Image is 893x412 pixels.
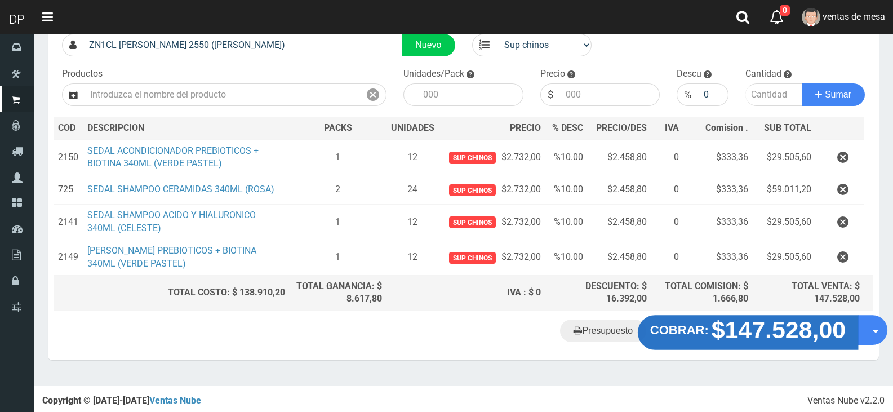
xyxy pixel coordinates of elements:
td: $333,36 [683,140,753,175]
span: CRIPCION [104,122,144,133]
td: 24 [386,175,439,205]
td: $2.458,80 [588,175,652,205]
span: Sup chinos [449,152,496,163]
td: $333,36 [683,175,753,205]
div: % [677,83,698,106]
strong: COBRAR: [650,324,709,337]
td: 0 [651,175,683,205]
td: $333,36 [683,240,753,275]
td: 2150 [54,140,83,175]
div: $ [540,83,560,106]
td: $333,36 [683,205,753,240]
span: PRECIO [510,122,541,135]
a: Nuevo [402,34,455,56]
td: 0 [651,240,683,275]
button: Sumar [802,83,865,106]
input: 000 [560,83,660,106]
td: 1 [290,205,386,240]
th: PACKS [290,117,386,140]
input: 000 [698,83,728,106]
div: TOTAL COMISION: $ 1.666,80 [656,280,748,306]
div: TOTAL COSTO: $ 138.910,20 [58,286,285,299]
td: %10.00 [545,205,588,240]
td: $29.505,60 [753,240,815,275]
span: Sumar [825,90,851,99]
a: SEDAL ACONDICIONADOR PREBIOTICOS + BIOTINA 340ML (VERDE PASTEL) [87,145,259,169]
td: 1 [290,140,386,175]
span: Sup chinos [449,216,496,228]
a: [PERSON_NAME] PREBIOTICOS + BIOTINA 340ML (VERDE PASTEL) [87,245,256,269]
td: $29.505,60 [753,205,815,240]
span: 0 [780,5,790,16]
span: IVA [665,122,679,133]
td: 12 [386,240,439,275]
img: User Image [802,8,820,26]
a: Presupuesto [560,320,646,342]
td: $2.458,80 [588,240,652,275]
div: Ventas Nube v2.2.0 [807,395,885,407]
td: $2.732,00 [439,205,545,240]
th: COD [54,117,83,140]
input: 000 [417,83,523,106]
span: Comision . [705,122,748,133]
td: %10.00 [545,175,588,205]
td: 2 [290,175,386,205]
td: $2.732,00 [439,175,545,205]
label: Descu [677,68,701,81]
label: Cantidad [745,68,781,81]
th: DES [83,117,290,140]
a: Ventas Nube [149,395,201,406]
label: Productos [62,68,103,81]
a: SEDAL SHAMPOO CERAMIDAS 340ML (ROSA) [87,184,274,194]
strong: $147.528,00 [712,317,846,343]
td: $29.505,60 [753,140,815,175]
strong: Copyright © [DATE]-[DATE] [42,395,201,406]
td: 725 [54,175,83,205]
label: Precio [540,68,565,81]
th: UNIDADES [386,117,439,140]
td: 2141 [54,205,83,240]
input: Cantidad [745,83,803,106]
span: PRECIO/DES [596,122,647,133]
div: DESCUENTO: $ 16.392,00 [550,280,647,306]
td: 1 [290,240,386,275]
td: $59.011,20 [753,175,815,205]
td: 2149 [54,240,83,275]
div: IVA : $ 0 [391,286,541,299]
label: Unidades/Pack [403,68,464,81]
td: 0 [651,140,683,175]
span: Sup chinos [449,252,496,264]
div: TOTAL GANANCIA: $ 8.617,80 [294,280,382,306]
button: COBRAR: $147.528,00 [638,315,858,350]
td: %10.00 [545,240,588,275]
td: $2.732,00 [439,240,545,275]
a: SEDAL SHAMPOO ACIDO Y HIALURONICO 340ML (CELESTE) [87,210,256,233]
span: ventas de mesa [823,11,885,22]
td: 12 [386,205,439,240]
input: Introduzca el nombre del producto [85,83,360,106]
div: TOTAL VENTA: $ 147.528,00 [757,280,860,306]
td: %10.00 [545,140,588,175]
td: $2.732,00 [439,140,545,175]
td: 12 [386,140,439,175]
td: 0 [651,205,683,240]
td: $2.458,80 [588,140,652,175]
td: $2.458,80 [588,205,652,240]
span: Sup chinos [449,184,496,196]
span: % DESC [552,122,583,133]
span: SUB TOTAL [764,122,811,135]
input: Consumidor Final [83,34,402,56]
